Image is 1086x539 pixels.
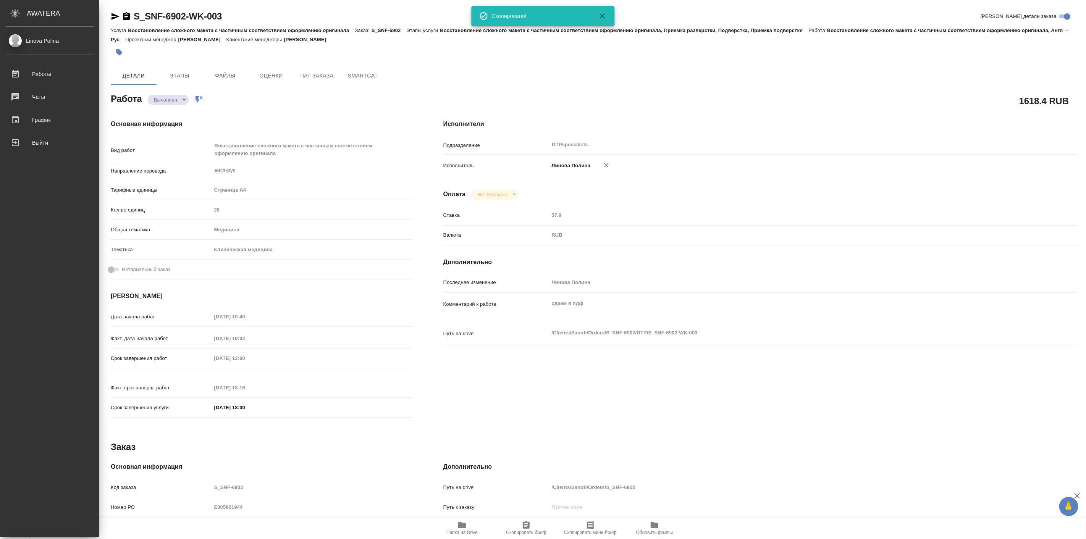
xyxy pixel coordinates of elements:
[212,482,413,493] input: Пустое поле
[111,226,212,234] p: Общая тематика
[6,68,94,80] div: Работы
[111,484,212,491] p: Код заказа
[549,162,591,169] p: Линова Полина
[111,167,212,175] p: Направление перевода
[549,326,1025,339] textarea: /Clients/Sanofi/Orders/S_SNF-6902/DTP/S_SNF-6902-WK-003
[430,518,494,539] button: Папка на Drive
[564,530,616,535] span: Скопировать мини-бриф
[212,204,413,215] input: Пустое поле
[2,133,97,152] a: Выйти
[148,95,189,105] div: Выполнен
[6,91,94,103] div: Чаты
[443,279,549,286] p: Последнее изменение
[111,404,212,412] p: Срок завершения услуги
[111,462,413,471] h4: Основная информация
[443,258,1078,267] h4: Дополнительно
[212,311,278,322] input: Пустое поле
[6,114,94,126] div: График
[111,206,212,214] p: Кол-во единиц
[622,518,687,539] button: Обновить файлы
[212,333,278,344] input: Пустое поле
[111,246,212,253] p: Тематика
[212,353,278,364] input: Пустое поле
[226,37,284,42] p: Клиентские менеджеры
[494,518,558,539] button: Скопировать бриф
[122,12,131,21] button: Скопировать ссылку
[284,37,332,42] p: [PERSON_NAME]
[472,189,519,200] div: Выполнен
[443,330,549,337] p: Путь на drive
[443,503,549,511] p: Путь к заказу
[593,11,612,21] button: Закрыть
[549,229,1025,242] div: RUB
[128,27,355,33] p: Восстановление сложного макета с частичным соответствием оформлению оригинала
[443,190,466,199] h4: Оплата
[178,37,226,42] p: [PERSON_NAME]
[636,530,673,535] span: Обновить файлы
[443,462,1078,471] h4: Дополнительно
[440,27,808,33] p: Восстановление сложного макета с частичным соответствием оформлению оригинала, Приемка разверстки...
[475,191,509,198] button: Не оплачена
[212,382,278,393] input: Пустое поле
[212,223,413,236] div: Медицина
[492,12,587,20] div: Скопировано!
[443,162,549,169] p: Исполнитель
[598,157,615,174] button: Удалить исполнителя
[212,243,413,256] div: Клиническая медицина
[372,27,407,33] p: S_SNF-6902
[111,27,128,33] p: Услуга
[446,530,478,535] span: Папка на Drive
[558,518,622,539] button: Скопировать мини-бриф
[443,119,1078,129] h4: Исполнители
[443,484,549,491] p: Путь на drive
[2,110,97,129] a: График
[809,27,827,33] p: Работа
[115,71,152,81] span: Детали
[111,355,212,362] p: Срок завершения работ
[1019,94,1069,107] h2: 1618.4 RUB
[2,65,97,84] a: Работы
[212,402,278,413] input: ✎ Введи что-нибудь
[111,335,212,342] p: Факт. дата начала работ
[981,13,1057,20] span: [PERSON_NAME] детали заказа
[111,119,413,129] h4: Основная информация
[1062,499,1075,515] span: 🙏
[253,71,289,81] span: Оценки
[111,503,212,511] p: Номер РО
[111,147,212,154] p: Вид работ
[27,6,99,21] div: AWATERA
[125,37,178,42] p: Проектный менеджер
[1059,497,1078,516] button: 🙏
[549,277,1025,288] input: Пустое поле
[443,142,549,149] p: Подразделение
[407,27,440,33] p: Этапы услуги
[111,12,120,21] button: Скопировать ссылку для ЯМессенджера
[549,210,1025,221] input: Пустое поле
[212,502,413,513] input: Пустое поле
[6,37,94,45] div: Linova Polina
[111,441,136,453] h2: Заказ
[344,71,381,81] span: SmartCat
[111,384,212,392] p: Факт. срок заверш. работ
[134,11,222,21] a: S_SNF-6902-WK-003
[443,300,549,308] p: Комментарий к работе
[111,44,128,61] button: Добавить тэг
[161,71,198,81] span: Этапы
[6,137,94,148] div: Выйти
[152,97,179,103] button: Выполнен
[299,71,335,81] span: Чат заказа
[212,184,413,197] div: Страница А4
[2,87,97,107] a: Чаты
[549,297,1025,310] textarea: сдаем в пдф
[506,530,546,535] span: Скопировать бриф
[443,231,549,239] p: Валюта
[549,482,1025,493] input: Пустое поле
[111,186,212,194] p: Тарифные единицы
[443,211,549,219] p: Ставка
[111,91,142,105] h2: Работа
[111,313,212,321] p: Дата начала работ
[549,502,1025,513] input: Пустое поле
[122,266,170,273] span: Нотариальный заказ
[355,27,372,33] p: Заказ:
[111,292,413,301] h4: [PERSON_NAME]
